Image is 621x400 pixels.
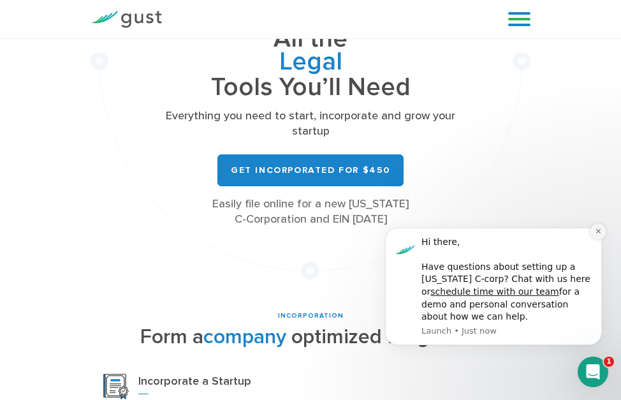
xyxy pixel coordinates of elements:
[157,27,465,100] h1: All the Tools You’ll Need
[157,196,465,227] div: Easily file online for a new [US_STATE] C-Corporation and EIN [DATE]
[19,19,236,137] div: message notification from Launch, Just now. Hi there, Have questions about setting up a Delaware ...
[29,31,49,51] img: Profile image for Launch
[138,374,518,394] h3: Incorporate a Startup
[217,154,404,186] a: Get Incorporated for $450
[203,325,286,349] span: company
[224,15,240,31] button: Dismiss notification
[55,27,226,115] div: Message content
[157,108,465,139] p: Everything you need to start, incorporate and grow your startup
[103,374,129,399] img: Incorporation Icon
[64,78,193,88] a: schedule time with our team
[91,311,530,321] div: INCORPORATION
[366,209,621,366] iframe: Intercom notifications message
[91,11,162,28] img: Gust Logo
[55,117,226,128] p: Message from Launch, sent Just now
[91,326,530,348] h2: Form a optimized for growth
[578,357,608,387] iframe: Intercom live chat
[55,27,226,115] div: Hi there, Have questions about setting up a [US_STATE] C-corp? Chat with us here or for a demo an...
[604,357,614,367] span: 1
[157,50,465,76] span: Legal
